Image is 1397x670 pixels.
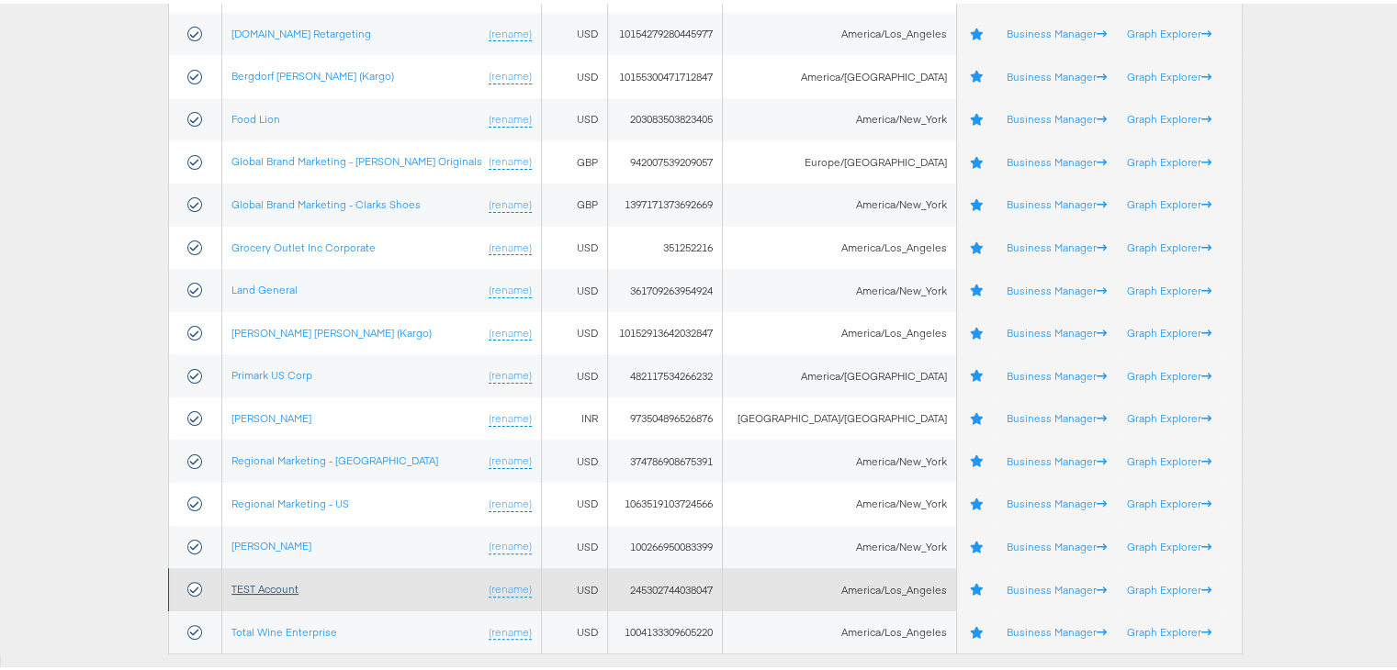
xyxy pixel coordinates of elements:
[607,9,723,52] td: 10154279280445977
[231,364,312,378] a: Primark US Corp
[542,138,607,181] td: GBP
[723,95,956,138] td: America/New_York
[1006,280,1106,294] a: Business Manager
[1006,66,1106,80] a: Business Manager
[723,351,956,394] td: America/[GEOGRAPHIC_DATA]
[1006,194,1106,207] a: Business Manager
[542,51,607,95] td: USD
[231,23,371,37] a: [DOMAIN_NAME] Retargeting
[1006,23,1106,37] a: Business Manager
[489,450,532,465] a: (rename)
[231,237,376,251] a: Grocery Outlet Inc Corporate
[1006,151,1106,165] a: Business Manager
[1127,493,1211,507] a: Graph Explorer
[723,223,956,266] td: America/Los_Angeles
[607,394,723,437] td: 973504896526876
[489,279,532,295] a: (rename)
[1006,536,1106,550] a: Business Manager
[1006,408,1106,421] a: Business Manager
[542,608,607,651] td: USD
[542,223,607,266] td: USD
[231,108,280,122] a: Food Lion
[542,436,607,479] td: USD
[723,138,956,181] td: Europe/[GEOGRAPHIC_DATA]
[607,265,723,308] td: 361709263954924
[723,308,956,352] td: America/Los_Angeles
[1127,451,1211,464] a: Graph Explorer
[231,322,432,336] a: [PERSON_NAME] [PERSON_NAME] (Kargo)
[489,65,532,81] a: (rename)
[1127,536,1211,550] a: Graph Explorer
[723,265,956,308] td: America/New_York
[1006,237,1106,251] a: Business Manager
[1127,408,1211,421] a: Graph Explorer
[723,180,956,223] td: America/New_York
[1127,365,1211,379] a: Graph Explorer
[542,351,607,394] td: USD
[489,578,532,594] a: (rename)
[1006,365,1106,379] a: Business Manager
[489,408,532,423] a: (rename)
[231,535,311,549] a: [PERSON_NAME]
[607,522,723,565] td: 100266950083399
[1006,493,1106,507] a: Business Manager
[542,479,607,522] td: USD
[1006,621,1106,635] a: Business Manager
[1127,280,1211,294] a: Graph Explorer
[231,194,421,207] a: Global Brand Marketing - Clarks Shoes
[607,138,723,181] td: 942007539209057
[231,450,438,463] a: Regional Marketing - [GEOGRAPHIC_DATA]
[607,564,723,608] td: 245302744038047
[542,265,607,308] td: USD
[723,436,956,479] td: America/New_York
[607,351,723,394] td: 482117534266232
[489,151,532,166] a: (rename)
[489,237,532,252] a: (rename)
[489,364,532,380] a: (rename)
[542,394,607,437] td: INR
[723,564,956,608] td: America/Los_Angeles
[489,194,532,209] a: (rename)
[1127,579,1211,593] a: Graph Explorer
[489,322,532,338] a: (rename)
[542,308,607,352] td: USD
[1127,23,1211,37] a: Graph Explorer
[723,522,956,565] td: America/New_York
[1006,322,1106,336] a: Business Manager
[1127,108,1211,122] a: Graph Explorer
[231,408,311,421] a: [PERSON_NAME]
[607,479,723,522] td: 1063519103724566
[489,493,532,508] a: (rename)
[231,493,349,507] a: Regional Marketing - US
[231,279,298,293] a: Land General
[542,180,607,223] td: GBP
[1127,194,1211,207] a: Graph Explorer
[607,308,723,352] td: 10152913642032847
[607,95,723,138] td: 203083503823405
[489,108,532,124] a: (rename)
[231,65,394,79] a: Bergdorf [PERSON_NAME] (Kargo)
[542,522,607,565] td: USD
[607,436,723,479] td: 374786908675391
[723,394,956,437] td: [GEOGRAPHIC_DATA]/[GEOGRAPHIC_DATA]
[607,608,723,651] td: 1004133309605220
[1127,237,1211,251] a: Graph Explorer
[723,9,956,52] td: America/Los_Angeles
[231,621,337,635] a: Total Wine Enterprise
[1127,621,1211,635] a: Graph Explorer
[1006,451,1106,464] a: Business Manager
[607,180,723,223] td: 1397171373692669
[489,621,532,637] a: (rename)
[1127,322,1211,336] a: Graph Explorer
[1006,108,1106,122] a: Business Manager
[1127,66,1211,80] a: Graph Explorer
[1006,579,1106,593] a: Business Manager
[607,223,723,266] td: 351252216
[723,608,956,651] td: America/Los_Angeles
[489,535,532,551] a: (rename)
[542,9,607,52] td: USD
[1127,151,1211,165] a: Graph Explorer
[723,51,956,95] td: America/[GEOGRAPHIC_DATA]
[542,95,607,138] td: USD
[723,479,956,522] td: America/New_York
